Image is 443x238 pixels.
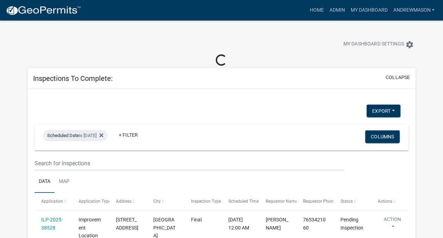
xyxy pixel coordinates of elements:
a: + Filter [113,129,143,141]
button: Columns [365,130,400,143]
a: Map [55,171,74,193]
datatable-header-cell: Inspection Type [184,193,221,210]
span: Requestor Phone [303,199,336,204]
span: Requestor Name [266,199,297,204]
span: City [153,199,161,204]
button: collapse [386,74,410,81]
datatable-header-cell: Scheduled Time [221,193,259,210]
a: ILP-2025-38528 [41,217,63,231]
span: Application [41,199,63,204]
a: Home [307,4,326,17]
span: My Dashboard Settings [343,40,404,49]
datatable-header-cell: City [147,193,184,210]
span: Actions [378,199,392,204]
span: 09/25/2025, 12:00 AM [228,217,249,231]
a: Data [35,171,55,193]
span: Status [340,199,353,204]
h5: Inspections To Complete: [33,74,113,83]
datatable-header-cell: Requestor Phone [296,193,334,210]
span: Pending Inspection [340,217,363,231]
span: 7653421060 [303,217,326,231]
datatable-header-cell: Requestor Name [259,193,296,210]
a: My Dashboard [347,4,390,17]
span: Scheduled Date [47,133,79,138]
button: Export [367,105,400,117]
span: Scheduled Time [228,199,259,204]
div: is [DATE] [43,130,107,141]
button: Action [378,216,407,233]
span: 9620 N GASBURG RD [116,217,139,231]
datatable-header-cell: Application Type [72,193,109,210]
datatable-header-cell: Application [35,193,72,210]
button: My Dashboard Settingssettings [338,37,419,51]
span: Address [116,199,131,204]
a: Admin [326,4,347,17]
span: Michael Dorsey [266,217,288,231]
datatable-header-cell: Actions [371,193,408,210]
datatable-header-cell: Address [109,193,147,210]
span: Final [191,217,201,222]
span: Inspection Type [191,199,221,204]
i: settings [405,40,414,49]
input: Search for inspections [35,156,344,171]
a: AndrewMason [390,4,437,17]
datatable-header-cell: Status [334,193,371,210]
span: Application Type [79,199,111,204]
